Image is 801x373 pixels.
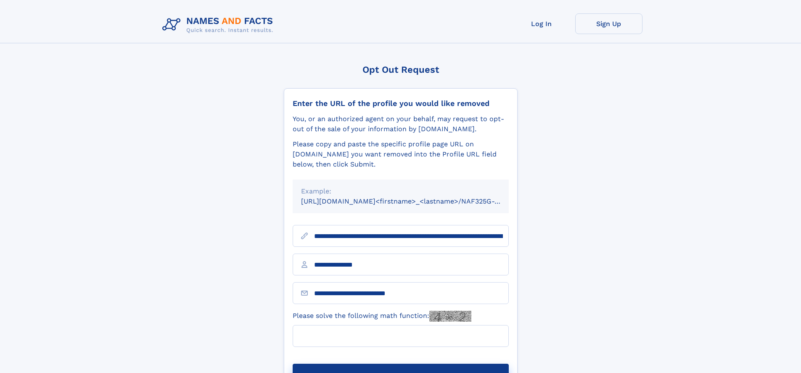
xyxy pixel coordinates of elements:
div: Opt Out Request [284,64,518,75]
label: Please solve the following math function: [293,311,471,322]
a: Sign Up [575,13,642,34]
small: [URL][DOMAIN_NAME]<firstname>_<lastname>/NAF325G-xxxxxxxx [301,197,525,205]
div: Enter the URL of the profile you would like removed [293,99,509,108]
a: Log In [508,13,575,34]
div: Please copy and paste the specific profile page URL on [DOMAIN_NAME] you want removed into the Pr... [293,139,509,169]
div: Example: [301,186,500,196]
div: You, or an authorized agent on your behalf, may request to opt-out of the sale of your informatio... [293,114,509,134]
img: Logo Names and Facts [159,13,280,36]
